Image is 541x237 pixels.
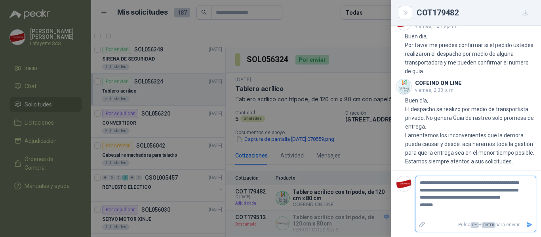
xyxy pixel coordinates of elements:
[415,87,455,93] span: viernes, 2:33 p. m.
[415,81,462,85] h3: COFEIND ON LINE
[471,222,479,228] span: Ctrl
[396,79,411,94] img: Company Logo
[396,176,411,191] img: Company Logo
[415,23,457,29] span: viernes, 12:19 p. m.
[417,6,531,19] div: COT179482
[429,218,523,232] p: Pulsa + para enviar
[405,32,536,76] p: Buen dia, Por favor me puedes confirmar si el pedido ustedes realizaron el despacho por medio de ...
[523,218,536,232] button: Enviar
[482,222,495,228] span: ENTER
[401,8,410,17] button: Close
[415,218,429,232] label: Adjuntar archivos
[405,96,536,166] p: Buen día, El despacho se realizo por medio de transportista privado. No genera Guía de rastreo so...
